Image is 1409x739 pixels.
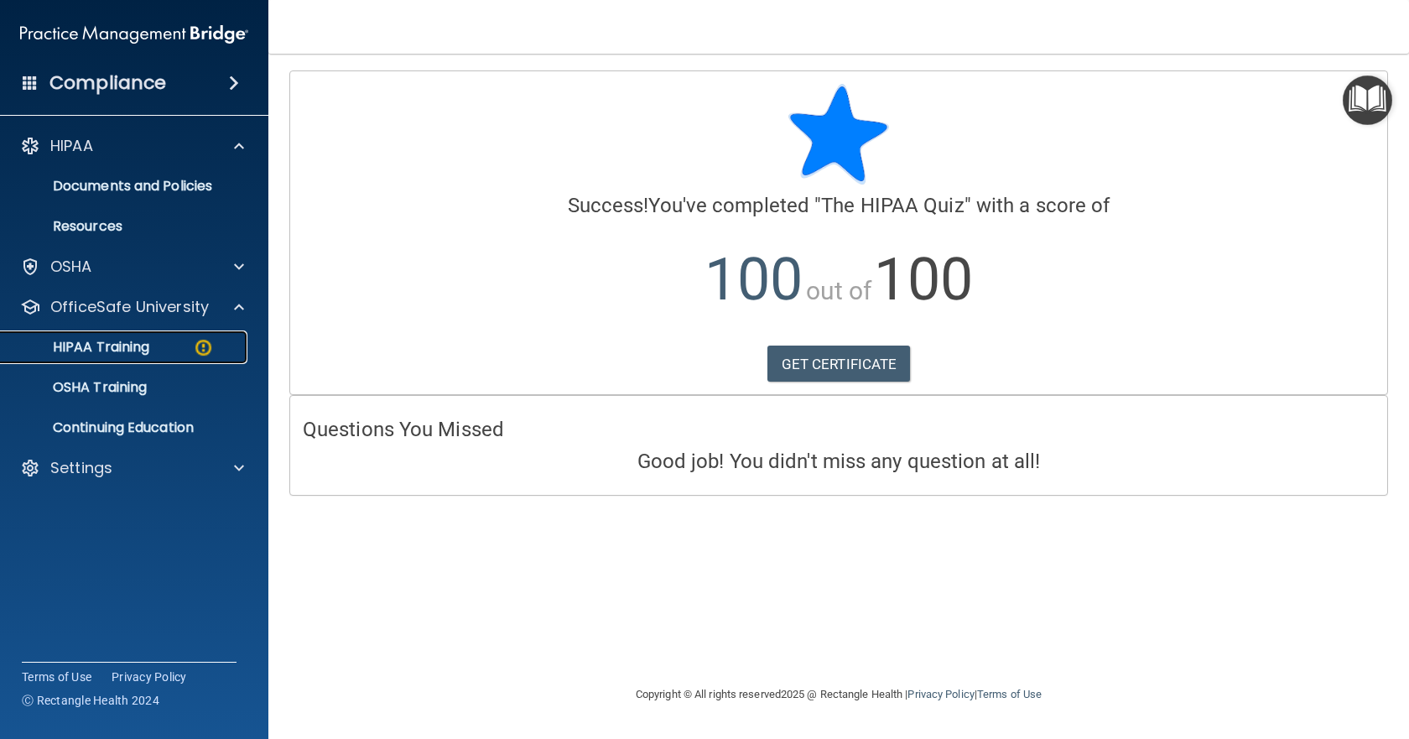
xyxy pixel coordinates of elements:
div: Copyright © All rights reserved 2025 @ Rectangle Health | | [533,668,1145,721]
a: OSHA [20,257,244,277]
a: GET CERTIFICATE [767,346,911,383]
p: HIPAA Training [11,339,149,356]
a: Terms of Use [22,669,91,685]
span: 100 [874,245,972,314]
button: Open Resource Center [1343,75,1392,125]
p: Continuing Education [11,419,240,436]
span: 100 [704,245,803,314]
p: Documents and Policies [11,178,240,195]
a: OfficeSafe University [20,297,244,317]
p: OSHA Training [11,379,147,396]
a: Settings [20,458,244,478]
span: Success! [568,194,649,217]
span: out of [806,276,872,305]
h4: Compliance [49,71,166,95]
span: Ⓒ Rectangle Health 2024 [22,692,159,709]
p: Resources [11,218,240,235]
img: warning-circle.0cc9ac19.png [193,337,214,358]
span: The HIPAA Quiz [821,194,964,217]
img: blue-star-rounded.9d042014.png [788,84,889,185]
p: OfficeSafe University [50,297,209,317]
p: OSHA [50,257,92,277]
h4: Good job! You didn't miss any question at all! [303,450,1375,472]
p: Settings [50,458,112,478]
h4: Questions You Missed [303,419,1375,440]
a: Terms of Use [977,688,1042,700]
img: PMB logo [20,18,248,51]
a: Privacy Policy [907,688,974,700]
h4: You've completed " " with a score of [303,195,1375,216]
a: Privacy Policy [112,669,187,685]
p: HIPAA [50,136,93,156]
a: HIPAA [20,136,244,156]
